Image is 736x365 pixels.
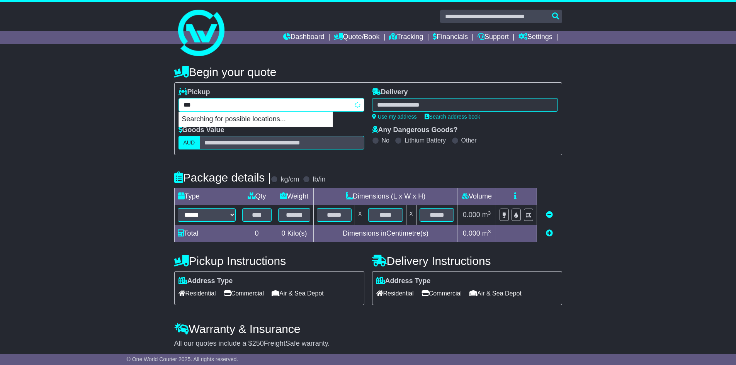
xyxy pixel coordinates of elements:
[224,287,264,299] span: Commercial
[179,112,333,127] p: Searching for possible locations...
[482,211,491,219] span: m
[239,225,275,242] td: 0
[272,287,324,299] span: Air & Sea Depot
[433,31,468,44] a: Financials
[174,225,239,242] td: Total
[406,205,416,225] td: x
[463,211,480,219] span: 0.000
[461,137,477,144] label: Other
[463,229,480,237] span: 0.000
[174,188,239,205] td: Type
[382,137,389,144] label: No
[518,31,552,44] a: Settings
[546,211,553,219] a: Remove this item
[314,188,457,205] td: Dimensions (L x W x H)
[275,225,314,242] td: Kilo(s)
[372,88,408,97] label: Delivery
[469,287,522,299] span: Air & Sea Depot
[488,210,491,216] sup: 3
[457,188,496,205] td: Volume
[178,88,210,97] label: Pickup
[376,287,414,299] span: Residential
[488,229,491,234] sup: 3
[425,114,480,120] a: Search address book
[174,255,364,267] h4: Pickup Instructions
[283,31,325,44] a: Dashboard
[355,205,365,225] td: x
[239,188,275,205] td: Qty
[174,340,562,348] div: All our quotes include a $ FreightSafe warranty.
[280,175,299,184] label: kg/cm
[174,323,562,335] h4: Warranty & Insurance
[372,126,458,134] label: Any Dangerous Goods?
[178,98,364,112] typeahead: Please provide city
[178,126,224,134] label: Goods Value
[275,188,314,205] td: Weight
[405,137,446,144] label: Lithium Battery
[372,114,417,120] a: Use my address
[178,287,216,299] span: Residential
[478,31,509,44] a: Support
[334,31,379,44] a: Quote/Book
[376,277,431,285] label: Address Type
[178,277,233,285] label: Address Type
[389,31,423,44] a: Tracking
[482,229,491,237] span: m
[127,356,238,362] span: © One World Courier 2025. All rights reserved.
[314,225,457,242] td: Dimensions in Centimetre(s)
[372,255,562,267] h4: Delivery Instructions
[252,340,264,347] span: 250
[281,229,285,237] span: 0
[174,66,562,78] h4: Begin your quote
[422,287,462,299] span: Commercial
[313,175,325,184] label: lb/in
[174,171,271,184] h4: Package details |
[178,136,200,149] label: AUD
[546,229,553,237] a: Add new item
